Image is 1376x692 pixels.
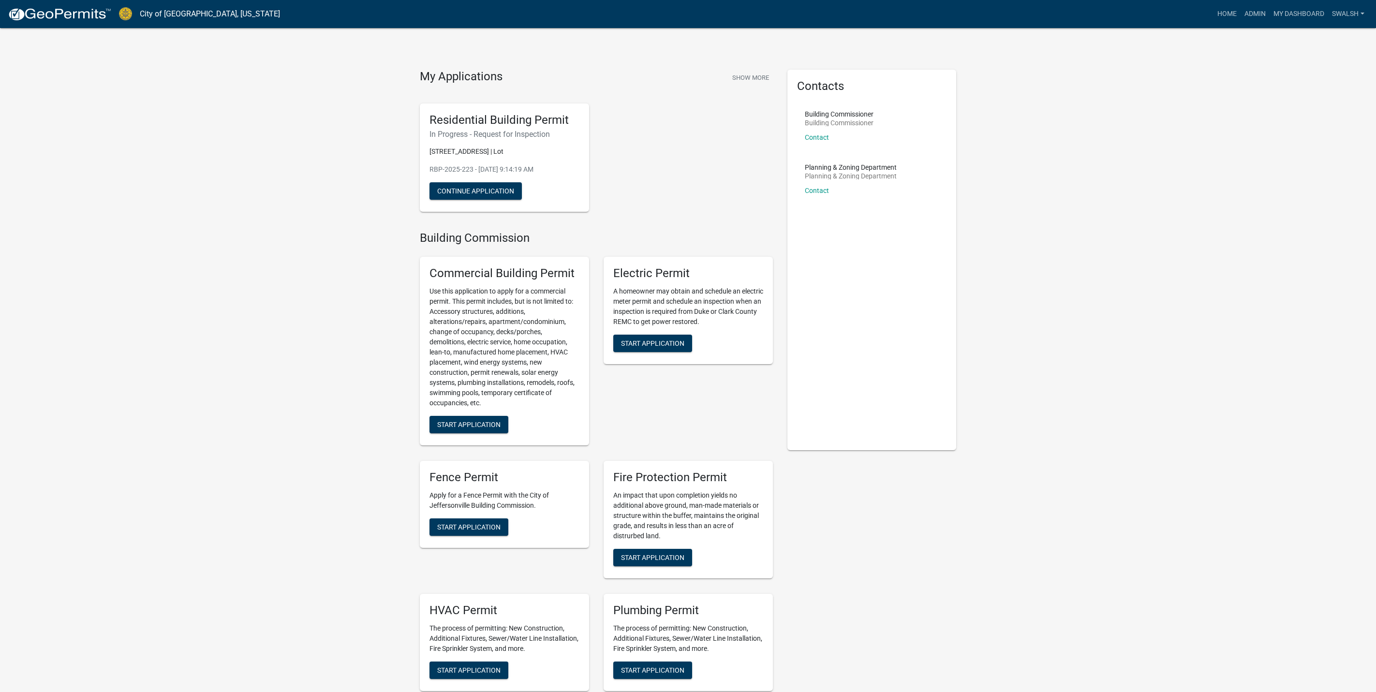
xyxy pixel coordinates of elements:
[429,147,579,157] p: [STREET_ADDRESS] | Lot
[613,266,763,280] h5: Electric Permit
[805,119,873,126] p: Building Commissioner
[420,70,503,84] h4: My Applications
[613,335,692,352] button: Start Application
[429,662,508,679] button: Start Application
[420,231,773,245] h4: Building Commission
[429,623,579,654] p: The process of permitting: New Construction, Additional Fixtures, Sewer/Water Line Installation, ...
[613,490,763,541] p: An impact that upon completion yields no additional above ground, man-made materials or structure...
[437,666,501,674] span: Start Application
[621,666,684,674] span: Start Application
[613,604,763,618] h5: Plumbing Permit
[437,421,501,428] span: Start Application
[613,471,763,485] h5: Fire Protection Permit
[1270,5,1328,23] a: My Dashboard
[429,266,579,280] h5: Commercial Building Permit
[728,70,773,86] button: Show More
[429,130,579,139] h6: In Progress - Request for Inspection
[797,79,947,93] h5: Contacts
[621,339,684,347] span: Start Application
[429,286,579,408] p: Use this application to apply for a commercial permit. This permit includes, but is not limited t...
[805,111,873,118] p: Building Commissioner
[429,471,579,485] h5: Fence Permit
[429,604,579,618] h5: HVAC Permit
[805,133,829,141] a: Contact
[805,187,829,194] a: Contact
[140,6,280,22] a: City of [GEOGRAPHIC_DATA], [US_STATE]
[805,173,897,179] p: Planning & Zoning Department
[119,7,132,20] img: City of Jeffersonville, Indiana
[1328,5,1368,23] a: swalsh
[429,518,508,536] button: Start Application
[429,182,522,200] button: Continue Application
[613,549,692,566] button: Start Application
[621,553,684,561] span: Start Application
[437,523,501,530] span: Start Application
[805,164,897,171] p: Planning & Zoning Department
[1213,5,1241,23] a: Home
[1241,5,1270,23] a: Admin
[429,416,508,433] button: Start Application
[429,164,579,175] p: RBP-2025-223 - [DATE] 9:14:19 AM
[613,662,692,679] button: Start Application
[613,286,763,327] p: A homeowner may obtain and schedule an electric meter permit and schedule an inspection when an i...
[429,490,579,511] p: Apply for a Fence Permit with the City of Jeffersonville Building Commission.
[613,623,763,654] p: The process of permitting: New Construction, Additional Fixtures, Sewer/Water Line Installation, ...
[429,113,579,127] h5: Residential Building Permit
